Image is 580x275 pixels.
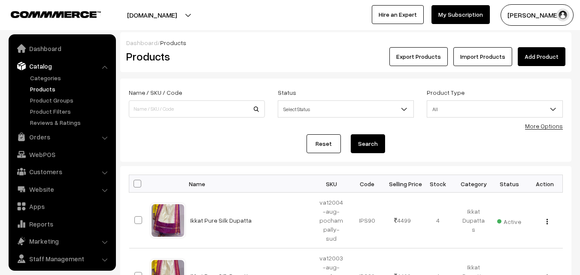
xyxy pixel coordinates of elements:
span: Select Status [278,102,413,117]
span: Active [497,215,521,226]
a: Reports [11,216,113,232]
a: Website [11,181,113,197]
a: Add Product [518,47,565,66]
th: Name [185,175,314,193]
input: Name / SKU / Code [129,100,265,118]
button: [DOMAIN_NAME] [97,4,207,26]
label: Status [278,88,296,97]
a: Marketing [11,233,113,249]
a: Customers [11,164,113,179]
a: Import Products [453,47,512,66]
span: Products [160,39,186,46]
span: All [427,102,562,117]
a: COMMMERCE [11,9,86,19]
button: [PERSON_NAME] [501,4,574,26]
img: COMMMERCE [11,11,101,18]
a: Product Filters [28,107,113,116]
a: Reviews & Ratings [28,118,113,127]
a: Dashboard [126,39,158,46]
th: Status [492,175,527,193]
span: All [427,100,563,118]
th: Category [456,175,492,193]
td: IPS90 [349,193,385,248]
th: SKU [314,175,349,193]
th: Selling Price [385,175,420,193]
th: Code [349,175,385,193]
a: Orders [11,129,113,145]
td: Ikkat Dupattas [456,193,492,248]
a: Products [28,85,113,94]
label: Name / SKU / Code [129,88,182,97]
a: Hire an Expert [372,5,424,24]
a: Apps [11,199,113,214]
a: Categories [28,73,113,82]
th: Action [527,175,563,193]
div: / [126,38,565,47]
a: My Subscription [431,5,490,24]
th: Stock [420,175,456,193]
td: 4499 [385,193,420,248]
td: va12004-aug-pochampally-sud [314,193,349,248]
a: Staff Management [11,251,113,266]
button: Search [351,134,385,153]
img: Menu [547,219,548,224]
a: Catalog [11,58,113,74]
a: Product Groups [28,96,113,105]
h2: Products [126,50,264,63]
button: Export Products [389,47,448,66]
a: WebPOS [11,147,113,162]
td: 4 [420,193,456,248]
img: user [556,9,569,21]
a: Dashboard [11,41,113,56]
a: Ikkat Pure Silk Dupatta [190,217,252,224]
label: Product Type [427,88,465,97]
a: Reset [307,134,341,153]
a: More Options [525,122,563,130]
span: Select Status [278,100,414,118]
